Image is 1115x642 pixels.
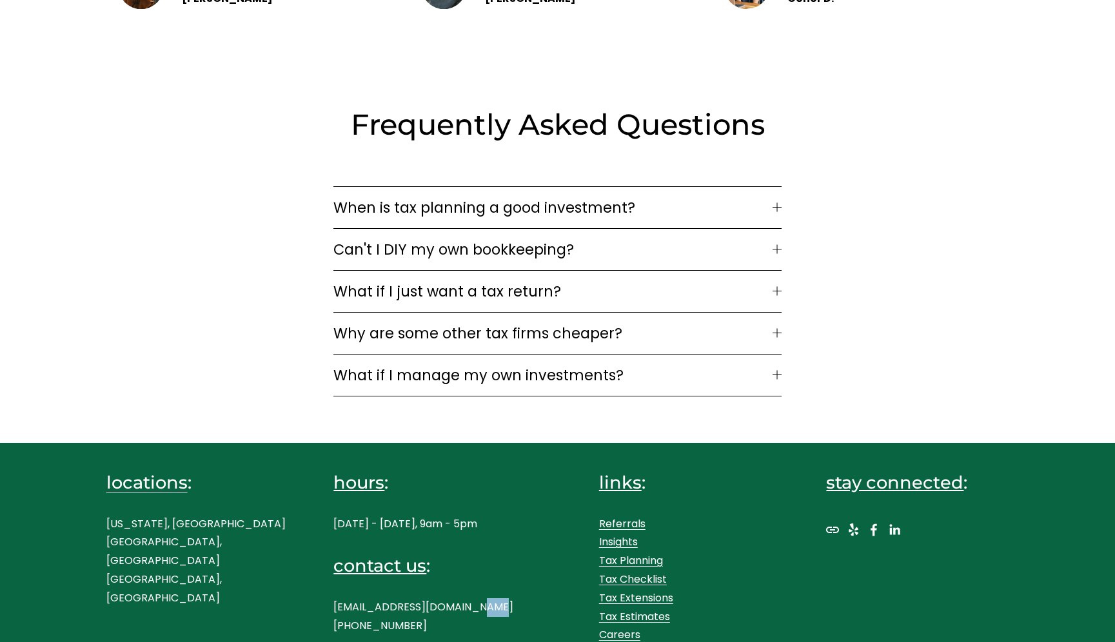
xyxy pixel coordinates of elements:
span: stay connected [826,472,963,493]
span: Can't I DIY my own bookkeeping? [333,238,772,260]
a: Tax Planning [599,552,663,570]
p: [US_STATE], [GEOGRAPHIC_DATA] [GEOGRAPHIC_DATA], [GEOGRAPHIC_DATA] [GEOGRAPHIC_DATA], [GEOGRAPHIC... [106,515,289,608]
h2: Frequently Asked Questions [296,106,820,143]
a: Tax Extensions [599,589,673,608]
span: What if I just want a tax return? [333,280,772,302]
a: Referrals [599,515,646,534]
h4: : [826,471,1009,494]
span: hours [333,472,384,493]
a: locations [106,471,188,494]
span: When is tax planning a good investment? [333,197,772,219]
h4: : [106,471,289,494]
button: Why are some other tax firms cheaper? [333,313,781,354]
p: [EMAIL_ADDRESS][DOMAIN_NAME] [PHONE_NUMBER] [333,598,516,636]
span: What if I manage my own investments? [333,364,772,386]
span: links [599,472,642,493]
a: Tax Estimates [599,608,670,627]
a: URL [826,523,839,536]
h4: : [333,471,516,494]
h4: : [333,554,516,578]
a: Insights [599,533,638,552]
a: LinkedIn [888,523,901,536]
span: contact us [333,555,426,576]
button: When is tax planning a good investment? [333,187,781,228]
h4: : [599,471,782,494]
span: Why are some other tax firms cheaper? [333,322,772,344]
a: Tax Checklist [599,570,667,589]
button: Can't I DIY my own bookkeeping? [333,229,781,270]
button: What if I manage my own investments? [333,355,781,396]
p: [DATE] - [DATE], 9am - 5pm [333,515,516,534]
button: What if I just want a tax return? [333,271,781,312]
a: Yelp [847,523,860,536]
a: Facebook [867,523,880,536]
